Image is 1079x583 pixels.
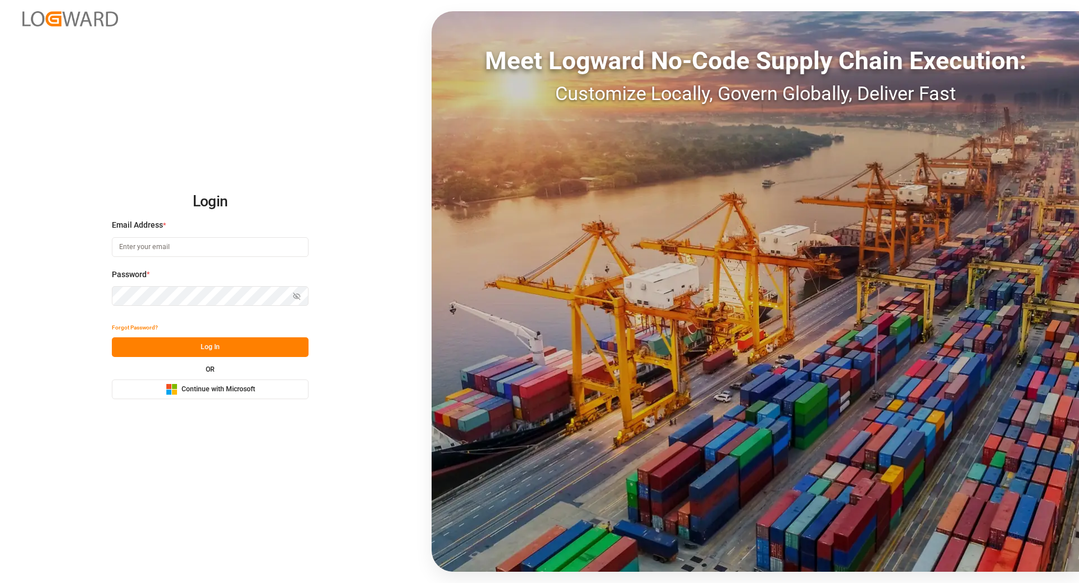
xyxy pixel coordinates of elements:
span: Email Address [112,219,163,231]
button: Forgot Password? [112,318,158,337]
button: Continue with Microsoft [112,379,309,399]
button: Log In [112,337,309,357]
img: Logward_new_orange.png [22,11,118,26]
div: Customize Locally, Govern Globally, Deliver Fast [432,79,1079,108]
div: Meet Logward No-Code Supply Chain Execution: [432,42,1079,79]
input: Enter your email [112,237,309,257]
span: Continue with Microsoft [182,385,255,395]
h2: Login [112,184,309,220]
small: OR [206,366,215,373]
span: Password [112,269,147,281]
